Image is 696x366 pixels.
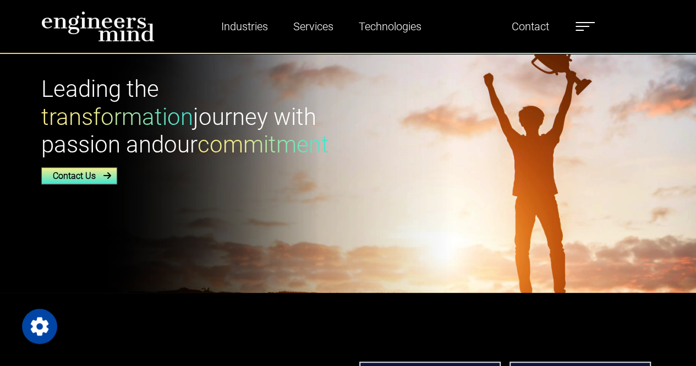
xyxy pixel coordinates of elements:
span: commitment [198,131,329,158]
a: Contact Us [41,167,117,184]
a: Services [289,14,338,39]
a: Contact [507,14,553,39]
span: transformation [41,103,193,130]
img: logo [41,11,155,42]
a: Industries [217,14,272,39]
a: Technologies [354,14,426,39]
h1: Leading the journey with passion and our [41,75,342,159]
